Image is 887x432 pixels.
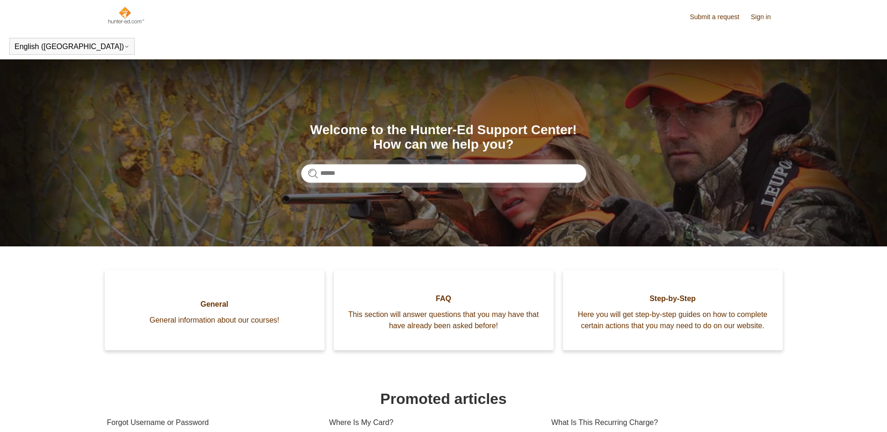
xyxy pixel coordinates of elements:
[577,309,769,331] span: Here you will get step-by-step guides on how to complete certain actions that you may need to do ...
[690,12,749,22] a: Submit a request
[119,299,310,310] span: General
[334,270,554,350] a: FAQ This section will answer questions that you may have that have already been asked before!
[563,270,783,350] a: Step-by-Step Here you will get step-by-step guides on how to complete certain actions that you ma...
[348,293,540,304] span: FAQ
[751,12,780,22] a: Sign in
[301,164,586,183] input: Search
[107,6,145,24] img: Hunter-Ed Help Center home page
[119,315,310,326] span: General information about our courses!
[301,123,586,152] h1: Welcome to the Hunter-Ed Support Center! How can we help you?
[105,270,325,350] a: General General information about our courses!
[348,309,540,331] span: This section will answer questions that you may have that have already been asked before!
[107,388,780,410] h1: Promoted articles
[577,293,769,304] span: Step-by-Step
[14,43,130,51] button: English ([GEOGRAPHIC_DATA])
